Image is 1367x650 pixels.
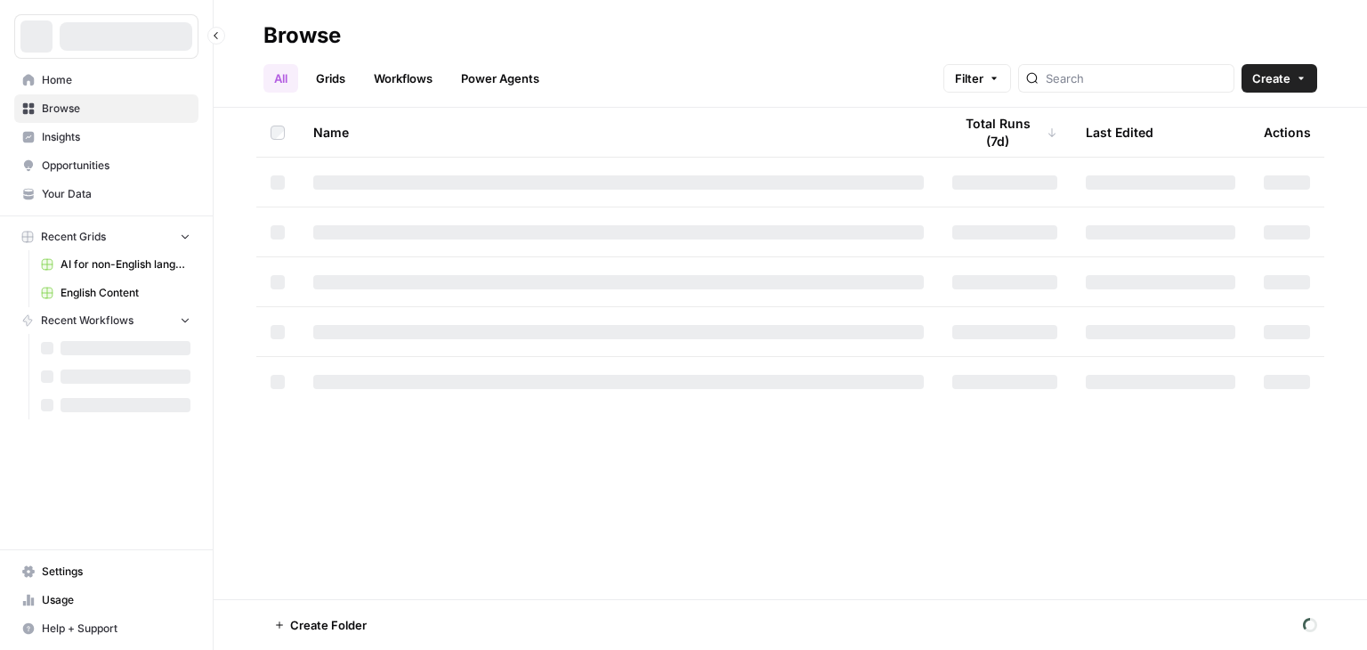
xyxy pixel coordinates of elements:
span: Filter [955,69,983,87]
a: Settings [14,557,198,586]
a: AI for non-English languages [33,250,198,279]
span: Help + Support [42,621,190,637]
input: Search [1046,69,1226,87]
a: All [263,64,298,93]
span: Settings [42,564,190,580]
div: Browse [263,21,341,50]
a: Power Agents [450,64,550,93]
span: Create Folder [290,616,367,634]
button: Create [1242,64,1317,93]
span: English Content [61,285,190,301]
div: Total Runs (7d) [952,108,1057,157]
a: Grids [305,64,356,93]
span: Recent Grids [41,229,106,245]
div: Name [313,108,924,157]
button: Filter [943,64,1011,93]
span: Your Data [42,186,190,202]
a: English Content [33,279,198,307]
a: Insights [14,123,198,151]
span: Usage [42,592,190,608]
div: Last Edited [1086,108,1153,157]
button: Create Folder [263,611,377,639]
a: Home [14,66,198,94]
span: AI for non-English languages [61,256,190,272]
button: Recent Workflows [14,307,198,334]
span: Opportunities [42,158,190,174]
button: Recent Grids [14,223,198,250]
div: Actions [1264,108,1311,157]
span: Create [1252,69,1290,87]
a: Usage [14,586,198,614]
span: Browse [42,101,190,117]
a: Opportunities [14,151,198,180]
a: Your Data [14,180,198,208]
span: Recent Workflows [41,313,133,329]
a: Browse [14,94,198,123]
button: Help + Support [14,614,198,643]
a: Workflows [363,64,443,93]
span: Home [42,72,190,88]
span: Insights [42,129,190,145]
